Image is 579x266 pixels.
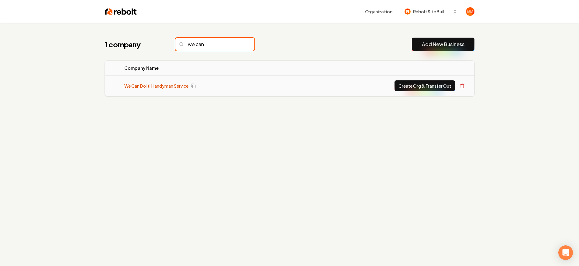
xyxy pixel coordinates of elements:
[395,80,455,91] button: Create Org & Transfer Out
[413,8,450,15] span: Rebolt Site Builder
[124,83,188,89] a: We Can Do It! Handyman Service
[466,7,474,16] button: Open user button
[405,8,411,15] img: Rebolt Site Builder
[466,7,474,16] img: Matthew Meyer
[412,38,474,51] button: Add New Business
[175,38,254,51] input: Search...
[422,41,464,48] a: Add New Business
[105,7,137,16] img: Rebolt Logo
[558,245,573,260] div: Open Intercom Messenger
[361,6,396,17] button: Organization
[119,61,293,76] th: Company Name
[105,39,163,49] h1: 1 company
